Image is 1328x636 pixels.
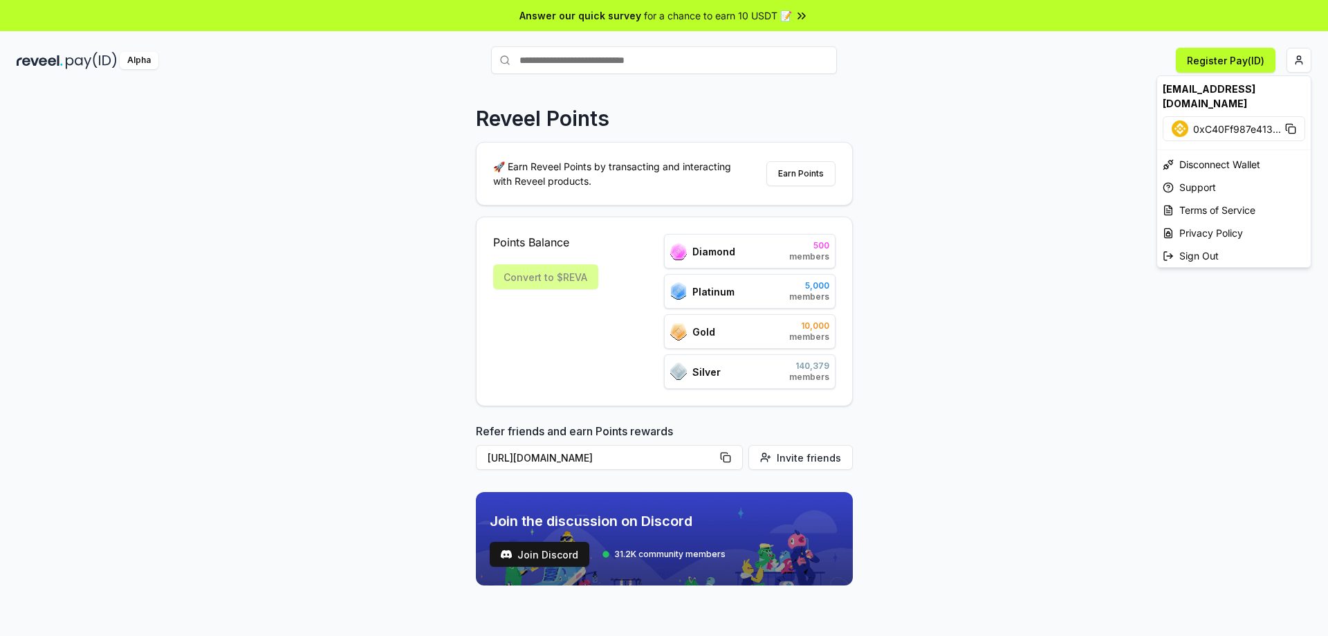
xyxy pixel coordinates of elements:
a: Privacy Policy [1157,221,1311,244]
div: Sign Out [1157,244,1311,267]
div: Disconnect Wallet [1157,153,1311,176]
a: Terms of Service [1157,199,1311,221]
div: [EMAIL_ADDRESS][DOMAIN_NAME] [1157,76,1311,116]
a: Support [1157,176,1311,199]
img: BNB Smart Chain [1172,120,1188,137]
span: 0xC40Ff987e413 ... [1193,122,1281,136]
